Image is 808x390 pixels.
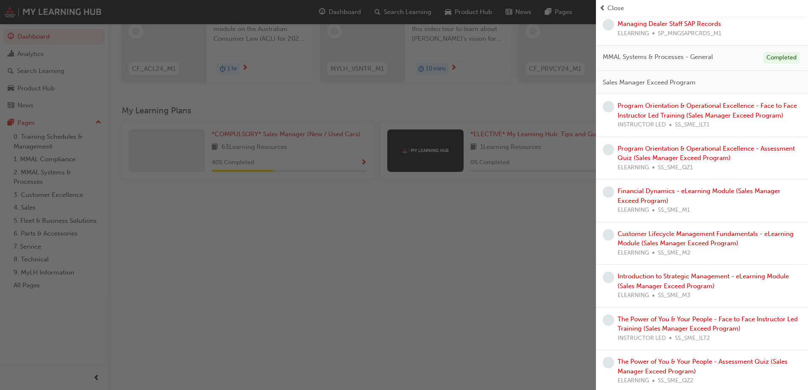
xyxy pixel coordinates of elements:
[603,144,614,155] span: learningRecordVerb_NONE-icon
[618,205,649,215] span: ELEARNING
[607,3,624,13] span: Close
[599,3,805,13] button: prev-iconClose
[618,20,721,28] a: Managing Dealer Staff SAP Records
[603,314,614,326] span: learningRecordVerb_NONE-icon
[618,120,666,130] span: INSTRUCTOR LED
[618,291,649,300] span: ELEARNING
[658,163,693,173] span: SS_SME_QZ1
[618,272,789,290] a: Introduction to Strategic Management - eLearning Module (Sales Manager Exceed Program)
[603,101,614,112] span: learningRecordVerb_NONE-icon
[763,52,800,64] div: Completed
[618,163,649,173] span: ELEARNING
[675,120,710,130] span: SS_SME_ILT1
[658,248,691,258] span: SS_SME_M2
[618,230,794,247] a: Customer Lifecycle Management Fundamentals - eLearning Module (Sales Manager Exceed Program)
[618,334,666,343] span: INSTRUCTOR LED
[618,102,797,119] a: Program Orientation & Operational Excellence - Face to Face Instructor Led Training (Sales Manage...
[603,229,614,241] span: learningRecordVerb_NONE-icon
[658,205,690,215] span: SS_SME_M1
[618,187,780,205] a: Financial Dynamics - eLearning Module (Sales Manager Exceed Program)
[603,186,614,198] span: learningRecordVerb_NONE-icon
[618,358,788,375] a: The Power of You & Your People - Assessment Quiz (Sales Manager Exceed Program)
[618,376,649,386] span: ELEARNING
[603,357,614,368] span: learningRecordVerb_NONE-icon
[618,145,795,162] a: Program Orientation & Operational Excellence - Assessment Quiz (Sales Manager Exceed Program)
[603,78,696,87] span: Sales Manager Exceed Program
[603,272,614,283] span: learningRecordVerb_NONE-icon
[658,376,693,386] span: SS_SME_QZ2
[603,52,713,62] span: MMAL Systems & Processes - General
[675,334,710,343] span: SS_SME_ILT2
[618,315,798,333] a: The Power of You & Your People - Face to Face Instructor Led Training (Sales Manager Exceed Program)
[618,29,649,39] span: ELEARNING
[658,29,721,39] span: SP_MNGSAPRCRDS_M1
[658,291,691,300] span: SS_SME_M3
[618,248,649,258] span: ELEARNING
[599,3,606,13] span: prev-icon
[603,19,614,31] span: learningRecordVerb_NONE-icon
